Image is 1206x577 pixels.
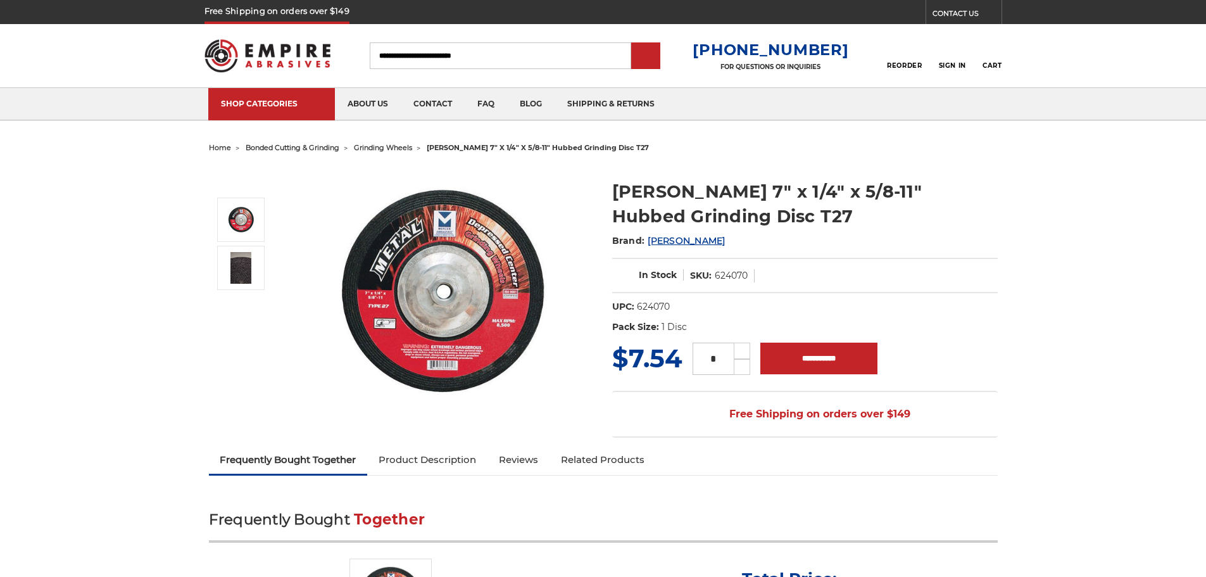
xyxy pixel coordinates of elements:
span: Frequently Bought [209,510,350,528]
a: blog [507,88,555,120]
dd: 624070 [637,300,670,314]
a: [PERSON_NAME] [648,235,725,246]
a: shipping & returns [555,88,667,120]
div: SHOP CATEGORIES [221,99,322,108]
dd: 1 Disc [662,320,687,334]
span: Sign In [939,61,966,70]
span: Together [354,510,425,528]
a: about us [335,88,401,120]
a: contact [401,88,465,120]
a: Cart [983,42,1002,70]
a: CONTACT US [933,6,1002,24]
span: $7.54 [612,343,682,374]
a: Reviews [487,446,550,474]
img: 7" x 1/4" x 5/8"-11 Grinding Disc with Hub [225,204,257,236]
img: Close up of Single Grain Grinding Wheel [230,252,251,284]
span: Brand: [612,235,645,246]
input: Submit [633,44,658,69]
dt: UPC: [612,300,634,314]
span: In Stock [639,269,677,281]
p: FOR QUESTIONS OR INQUIRIES [693,63,848,71]
dt: SKU: [690,269,712,282]
a: bonded cutting & grinding [246,143,339,152]
span: [PERSON_NAME] 7" x 1/4" x 5/8-11" hubbed grinding disc t27 [427,143,649,152]
img: Empire Abrasives [204,31,331,80]
span: Cart [983,61,1002,70]
a: Reorder [887,42,922,69]
dd: 624070 [715,269,748,282]
h1: [PERSON_NAME] 7" x 1/4" x 5/8-11" Hubbed Grinding Disc T27 [612,179,998,229]
a: grinding wheels [354,143,412,152]
a: Related Products [550,446,656,474]
dt: Pack Size: [612,320,659,334]
a: faq [465,88,507,120]
a: Frequently Bought Together [209,446,368,474]
a: [PHONE_NUMBER] [693,41,848,59]
span: Free Shipping on orders over $149 [699,402,910,427]
a: Product Description [367,446,487,474]
img: 7" x 1/4" x 5/8"-11 Grinding Disc with Hub [317,166,570,419]
span: Reorder [887,61,922,70]
a: home [209,143,231,152]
